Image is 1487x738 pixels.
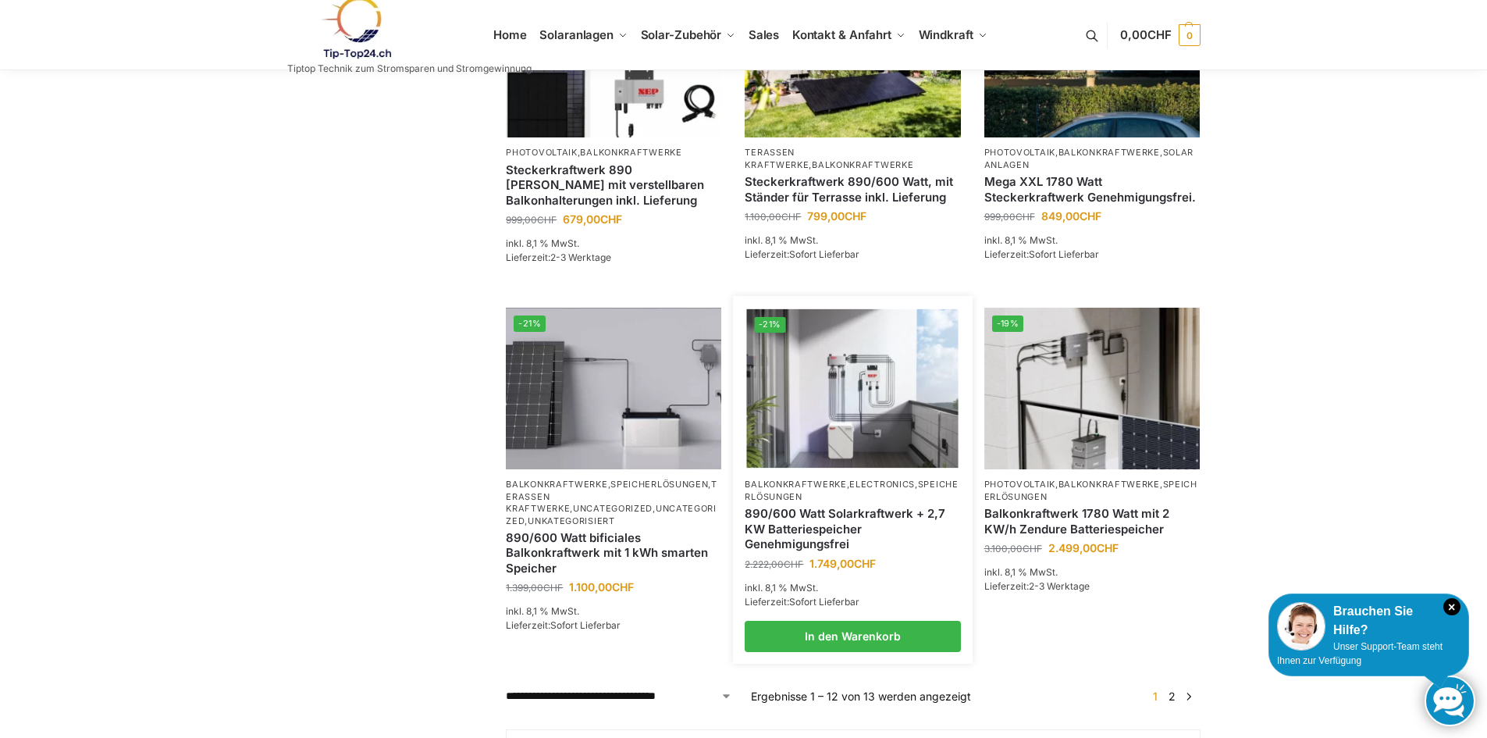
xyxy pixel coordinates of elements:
[792,27,891,42] span: Kontakt & Anfahrt
[984,211,1035,223] bdi: 999,00
[1144,688,1200,704] nav: Produkt-Seitennummerierung
[543,582,563,594] span: CHF
[781,211,801,223] span: CHF
[569,580,634,594] bdi: 1.100,00
[1023,543,1042,554] span: CHF
[563,212,622,226] bdi: 679,00
[807,209,866,223] bdi: 799,00
[812,159,913,170] a: Balkonkraftwerke
[1041,209,1101,223] bdi: 849,00
[610,479,708,490] a: Speicherlösungen
[919,27,973,42] span: Windkraft
[809,557,876,570] bdi: 1.749,00
[612,580,634,594] span: CHF
[1120,27,1171,42] span: 0,00
[506,147,577,158] a: Photovoltaik
[1277,602,1460,640] div: Brauchen Sie Hilfe?
[984,248,1099,260] span: Lieferzeit:
[745,506,960,552] a: 890/600 Watt Solarkraftwerk + 2,7 KW Batteriespeicher Genehmigungsfrei
[984,580,1090,592] span: Lieferzeit:
[789,596,859,608] span: Sofort Lieferbar
[745,596,859,608] span: Lieferzeit:
[1016,211,1035,223] span: CHF
[745,621,960,652] a: In den Warenkorb legen: „890/600 Watt Solarkraftwerk + 2,7 KW Batteriespeicher Genehmigungsfrei“
[1277,641,1443,666] span: Unser Support-Team steht Ihnen zur Verfügung
[1277,602,1325,651] img: Customer service
[550,619,621,631] span: Sofort Lieferbar
[506,479,607,490] a: Balkonkraftwerke
[984,147,1055,158] a: Photovoltaik
[984,565,1200,579] p: inkl. 8,1 % MwSt.
[984,506,1200,537] a: Balkonkraftwerk 1780 Watt mit 2 KW/h Zendure Batteriespeicher
[539,27,614,42] span: Solaranlagen
[749,27,780,42] span: Sales
[1048,541,1119,554] bdi: 2.499,00
[580,147,681,158] a: Balkonkraftwerke
[745,147,809,169] a: Terassen Kraftwerke
[745,211,801,223] bdi: 1.100,00
[984,308,1200,469] img: Zendure-solar-flow-Batteriespeicher für Balkonkraftwerke
[984,174,1200,205] a: Mega XXL 1780 Watt Steckerkraftwerk Genehmigungsfrei.
[784,558,803,570] span: CHF
[745,147,960,171] p: ,
[984,234,1200,248] p: inkl. 8,1 % MwSt.
[745,558,803,570] bdi: 2.222,00
[745,248,859,260] span: Lieferzeit:
[506,688,732,704] select: Shop-Reihenfolge
[528,515,615,526] a: Unkategorisiert
[506,604,721,619] p: inkl. 8,1 % MwSt.
[287,64,532,73] p: Tiptop Technik zum Stromsparen und Stromgewinnung
[1029,248,1099,260] span: Sofort Lieferbar
[747,309,959,468] a: -21%Steckerkraftwerk mit 2,7kwh-Speicher
[745,581,960,595] p: inkl. 8,1 % MwSt.
[1147,27,1172,42] span: CHF
[1179,24,1201,46] span: 0
[506,251,611,263] span: Lieferzeit:
[849,479,915,490] a: Electronics
[506,308,721,469] a: -21%ASE 1000 Batteriespeicher
[984,543,1042,554] bdi: 3.100,00
[573,503,653,514] a: Uncategorized
[984,147,1200,171] p: , ,
[751,688,971,704] p: Ergebnisse 1 – 12 von 13 werden angezeigt
[1443,598,1460,615] i: Schließen
[506,479,721,527] p: , , , , ,
[1165,690,1179,703] a: Seite 2
[1058,479,1160,490] a: Balkonkraftwerke
[506,503,717,526] a: Uncategorized
[1029,580,1090,592] span: 2-3 Werktage
[745,479,960,503] p: , ,
[984,147,1194,169] a: Solaranlagen
[506,582,563,594] bdi: 1.399,00
[506,162,721,209] a: Steckerkraftwerk 890 Watt mit verstellbaren Balkonhalterungen inkl. Lieferung
[1058,147,1160,158] a: Balkonkraftwerke
[506,530,721,576] a: 890/600 Watt bificiales Balkonkraftwerk mit 1 kWh smarten Speicher
[789,248,859,260] span: Sofort Lieferbar
[745,234,960,248] p: inkl. 8,1 % MwSt.
[1097,541,1119,554] span: CHF
[984,479,1197,501] a: Speicherlösungen
[984,308,1200,469] a: -19%Zendure-solar-flow-Batteriespeicher für Balkonkraftwerke
[745,479,958,501] a: Speicherlösungen
[506,237,721,251] p: inkl. 8,1 % MwSt.
[641,27,722,42] span: Solar-Zubehör
[506,214,557,226] bdi: 999,00
[1080,209,1101,223] span: CHF
[745,479,846,490] a: Balkonkraftwerke
[506,619,621,631] span: Lieferzeit:
[745,174,960,205] a: Steckerkraftwerk 890/600 Watt, mit Ständer für Terrasse inkl. Lieferung
[854,557,876,570] span: CHF
[984,479,1055,490] a: Photovoltaik
[747,309,959,468] img: Steckerkraftwerk mit 2,7kwh-Speicher
[1120,12,1200,59] a: 0,00CHF 0
[550,251,611,263] span: 2-3 Werktage
[506,147,721,159] p: ,
[600,212,622,226] span: CHF
[506,308,721,469] img: ASE 1000 Batteriespeicher
[1183,688,1194,704] a: →
[845,209,866,223] span: CHF
[1149,690,1161,703] span: Seite 1
[506,479,717,514] a: Terassen Kraftwerke
[984,479,1200,503] p: , ,
[537,214,557,226] span: CHF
